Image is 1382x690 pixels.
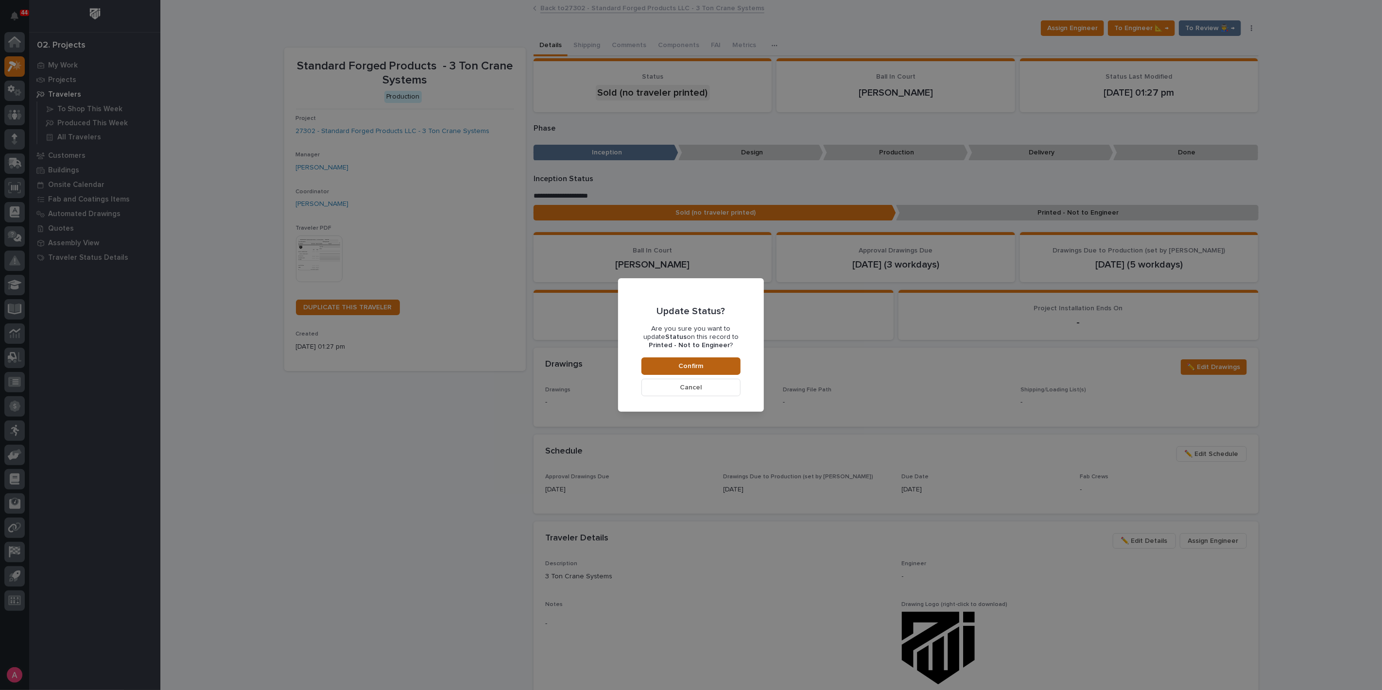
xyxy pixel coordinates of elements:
[641,379,741,396] button: Cancel
[641,357,741,375] button: Confirm
[665,334,687,340] b: Status
[680,383,702,392] span: Cancel
[641,325,741,349] p: Are you sure you want to update on this record to ?
[657,305,726,317] p: Update Status?
[649,342,730,349] b: Printed - Not to Engineer
[679,362,704,370] span: Confirm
